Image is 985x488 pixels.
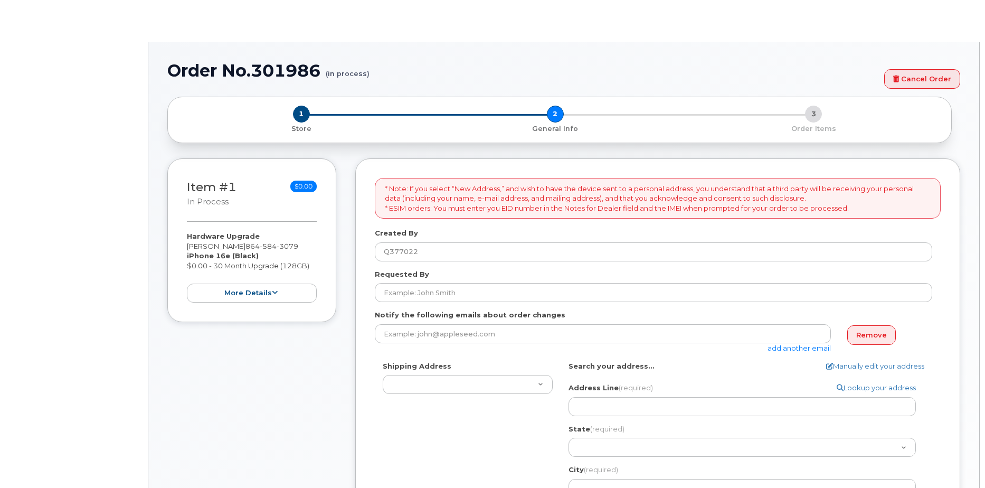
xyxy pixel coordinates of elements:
span: (required) [584,465,618,474]
a: 1 Store [176,123,426,134]
input: Example: john@appleseed.com [375,324,831,343]
span: $0.00 [290,181,317,192]
h1: Order No.301986 [167,61,879,80]
label: Shipping Address [383,361,451,371]
button: more details [187,284,317,303]
span: (required) [590,425,624,433]
strong: iPhone 16e (Black) [187,251,259,260]
span: 584 [260,242,277,250]
a: Manually edit your address [826,361,924,371]
a: add another email [768,344,831,352]
label: Search your address... [569,361,655,371]
label: Created By [375,228,418,238]
small: (in process) [326,61,370,78]
a: Cancel Order [884,69,960,89]
small: in process [187,197,229,207]
label: Notify the following emails about order changes [375,310,565,320]
label: Requested By [375,269,429,279]
span: 3079 [277,242,298,250]
label: Address Line [569,383,653,393]
span: (required) [619,383,653,392]
p: Store [181,124,422,134]
h3: Item #1 [187,181,236,208]
a: Remove [847,325,896,345]
label: City [569,465,618,475]
label: State [569,424,624,434]
span: 864 [245,242,298,250]
p: * Note: If you select “New Address,” and wish to have the device sent to a personal address, you ... [385,184,931,213]
span: 1 [293,106,310,123]
a: Lookup your address [837,383,916,393]
div: [PERSON_NAME] $0.00 - 30 Month Upgrade (128GB) [187,231,317,303]
strong: Hardware Upgrade [187,232,260,240]
input: Example: John Smith [375,283,932,302]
